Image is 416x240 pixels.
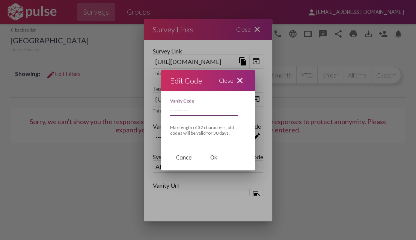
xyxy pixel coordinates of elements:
button: Ok [202,151,226,164]
div: Edit Code [170,74,202,87]
mat-icon: close [235,76,244,85]
button: Cancel [170,151,199,164]
span: Ok [210,154,217,161]
div: Max length of 32 characters, old codes will be valid for 30 days. [170,125,246,136]
div: Close [210,70,255,91]
span: Cancel [176,154,193,161]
